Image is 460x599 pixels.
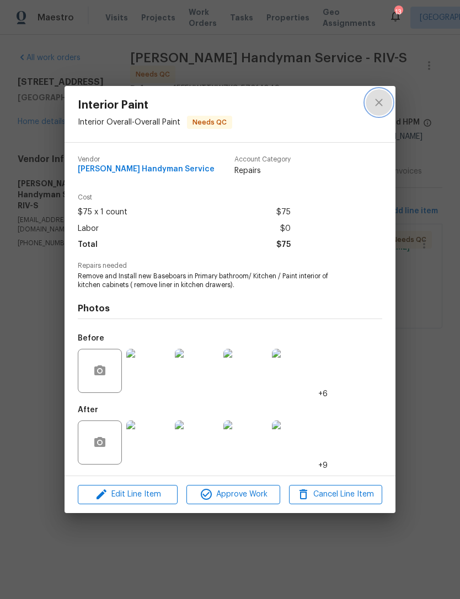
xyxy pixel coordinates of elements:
span: Total [78,237,98,253]
span: [PERSON_NAME] Handyman Service [78,165,215,174]
h4: Photos [78,303,382,314]
span: Interior Overall - Overall Paint [78,118,180,126]
span: Labor [78,221,99,237]
span: $75 x 1 count [78,204,127,220]
span: Vendor [78,156,215,163]
span: Account Category [234,156,291,163]
h5: Before [78,334,104,342]
span: $75 [276,204,291,220]
div: 13 [394,7,402,18]
span: Repairs needed [78,262,382,269]
span: +6 [318,388,328,400]
h5: After [78,406,98,414]
button: Approve Work [186,485,280,504]
span: $0 [280,221,291,237]
span: Interior Paint [78,99,232,111]
span: +9 [318,460,328,471]
span: Remove and Install new Baseboars in Primary bathroom/ Kitchen / Paint interior of kitchen cabinet... [78,272,352,290]
span: Cancel Line Item [292,488,379,501]
span: Cost [78,194,291,201]
button: Edit Line Item [78,485,178,504]
button: Cancel Line Item [289,485,382,504]
button: close [366,89,392,116]
span: Edit Line Item [81,488,174,501]
span: Repairs [234,165,291,176]
span: Approve Work [190,488,276,501]
span: Needs QC [188,117,231,128]
span: $75 [276,237,291,253]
